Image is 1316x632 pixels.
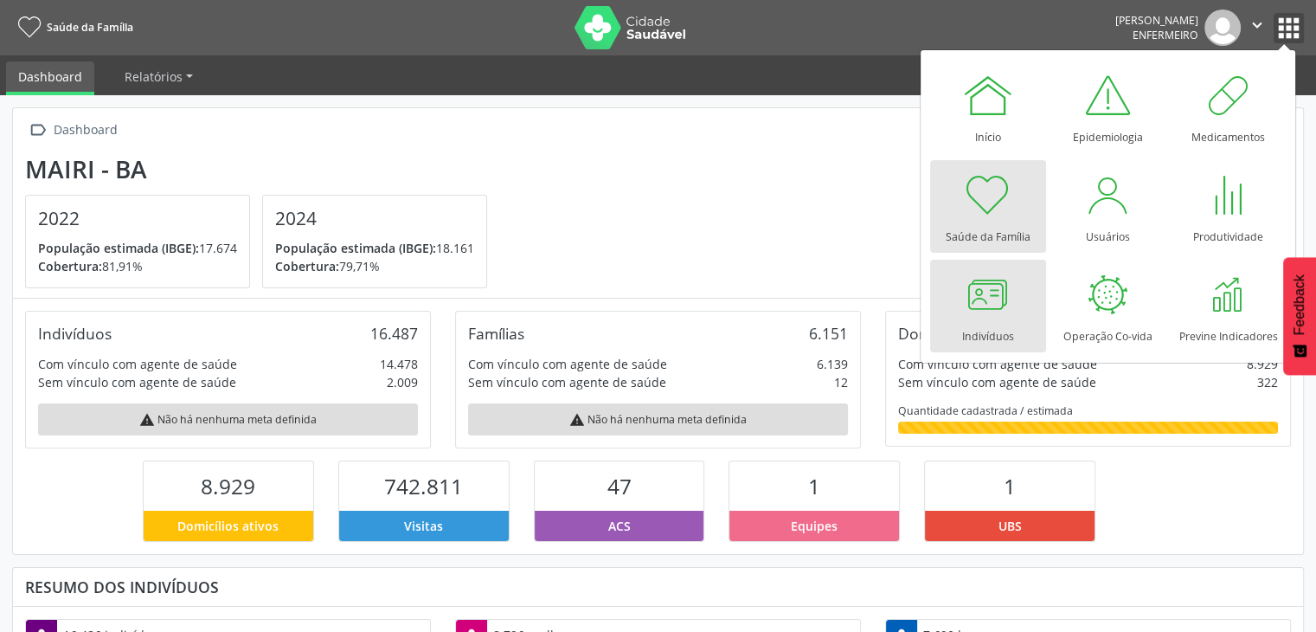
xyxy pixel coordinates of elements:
span: Enfermeiro [1133,28,1198,42]
div: Indivíduos [38,324,112,343]
span: Domicílios ativos [177,517,279,535]
div: 322 [1257,373,1278,391]
a: Saúde da Família [930,160,1046,253]
span: Cobertura: [38,258,102,274]
button:  [1241,10,1274,46]
a: Usuários [1050,160,1166,253]
a: Início [930,61,1046,153]
span: População estimada (IBGE): [275,240,436,256]
h4: 2024 [275,208,474,229]
div: Não há nenhuma meta definida [38,403,418,435]
div: Sem vínculo com agente de saúde [468,373,666,391]
span: UBS [998,517,1022,535]
span: Feedback [1292,274,1307,335]
span: 1 [808,472,820,500]
div: 6.139 [817,355,848,373]
div: 2.009 [387,373,418,391]
div: 6.151 [809,324,848,343]
h4: 2022 [38,208,237,229]
span: 742.811 [384,472,463,500]
p: 17.674 [38,239,237,257]
div: Famílias [468,324,524,343]
span: 8.929 [201,472,255,500]
div: [PERSON_NAME] [1115,13,1198,28]
div: 12 [834,373,848,391]
i:  [1248,16,1267,35]
a: Relatórios [112,61,205,92]
a:  Dashboard [25,118,120,143]
a: Dashboard [6,61,94,95]
a: Previne Indicadores [1171,260,1287,352]
a: Produtividade [1171,160,1287,253]
i:  [25,118,50,143]
p: 79,71% [275,257,474,275]
div: Dashboard [50,118,120,143]
i: warning [139,412,155,428]
div: Não há nenhuma meta definida [468,403,848,435]
span: Visitas [404,517,443,535]
a: Operação Co-vida [1050,260,1166,352]
span: 47 [607,472,632,500]
p: 18.161 [275,239,474,257]
div: 8.929 [1247,355,1278,373]
p: 81,91% [38,257,237,275]
div: Domicílios [898,324,970,343]
a: Medicamentos [1171,61,1287,153]
button: Feedback - Mostrar pesquisa [1283,257,1316,375]
button: apps [1274,13,1304,43]
div: Com vínculo com agente de saúde [468,355,667,373]
div: Sem vínculo com agente de saúde [38,373,236,391]
a: Saúde da Família [12,13,133,42]
span: ACS [608,517,631,535]
span: Equipes [791,517,838,535]
div: Mairi - BA [25,155,499,184]
img: img [1204,10,1241,46]
i: warning [569,412,585,428]
div: Resumo dos indivíduos [25,577,1291,597]
span: População estimada (IBGE): [38,240,199,256]
div: Com vínculo com agente de saúde [898,355,1097,373]
div: Sem vínculo com agente de saúde [898,373,1096,391]
div: 14.478 [380,355,418,373]
a: Indivíduos [930,260,1046,352]
span: 1 [1004,472,1016,500]
span: Cobertura: [275,258,339,274]
div: Com vínculo com agente de saúde [38,355,237,373]
div: Quantidade cadastrada / estimada [898,403,1278,418]
span: Saúde da Família [47,20,133,35]
a: Epidemiologia [1050,61,1166,153]
div: 16.487 [370,324,418,343]
span: Relatórios [125,68,183,85]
